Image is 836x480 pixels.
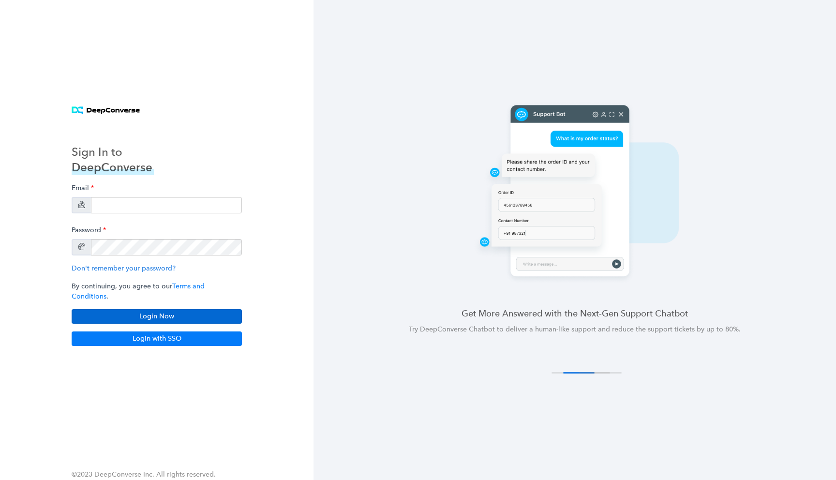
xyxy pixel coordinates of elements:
[337,307,813,319] h4: Get More Answered with the Next-Gen Support Chatbot
[72,470,216,479] span: ©2023 DeepConverse Inc. All rights reserved.
[72,281,242,301] p: By continuing, you agree to our .
[563,372,595,374] button: 2
[72,331,242,346] button: Login with SSO
[72,106,140,115] img: horizontal logo
[444,101,705,284] img: carousel 2
[72,264,176,272] a: Don't remember your password?
[72,179,94,197] label: Email
[552,372,583,374] button: 1
[72,282,205,300] a: Terms and Conditions
[72,309,242,324] button: Login Now
[590,372,622,374] button: 4
[72,160,154,175] h3: DeepConverse
[72,221,106,239] label: Password
[72,144,154,160] h3: Sign In to
[579,372,610,374] button: 3
[409,325,741,333] span: Try DeepConverse Chatbot to deliver a human-like support and reduce the support tickets by up to ...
